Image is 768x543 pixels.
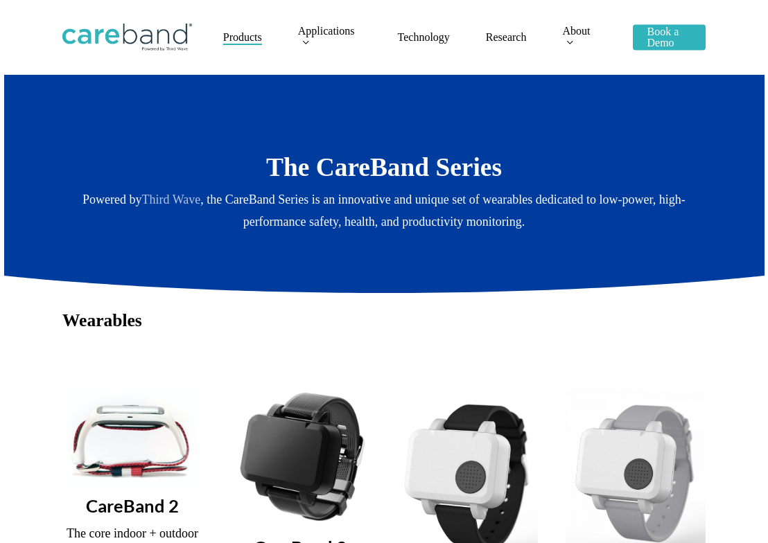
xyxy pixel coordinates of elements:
[62,188,706,233] p: Powered by , the CareBand Series is an innovative and unique set of wearables dedicated to low-po...
[142,193,201,206] a: Third Wave
[562,25,590,37] span: About
[62,310,706,332] h3: Wearables
[298,25,355,37] span: Applications
[62,24,192,51] img: CareBand
[62,495,202,517] h3: CareBand 2
[562,26,597,48] a: About
[486,31,527,43] span: Research
[223,31,262,43] span: Products
[486,32,527,43] a: Research
[223,32,262,43] a: Products
[398,32,450,43] a: Technology
[298,26,362,48] a: Applications
[62,152,706,184] h2: The CareBand Series
[633,26,706,48] a: Book a Demo
[398,31,450,43] span: Technology
[647,26,679,48] span: Book a Demo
